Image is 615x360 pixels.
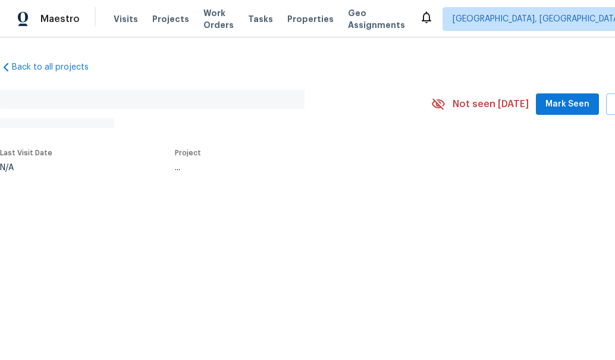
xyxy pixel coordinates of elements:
[453,98,529,110] span: Not seen [DATE]
[175,164,403,172] div: ...
[348,7,405,31] span: Geo Assignments
[152,13,189,25] span: Projects
[203,7,234,31] span: Work Orders
[114,13,138,25] span: Visits
[545,97,589,112] span: Mark Seen
[175,149,201,156] span: Project
[40,13,80,25] span: Maestro
[287,13,334,25] span: Properties
[248,15,273,23] span: Tasks
[536,93,599,115] button: Mark Seen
